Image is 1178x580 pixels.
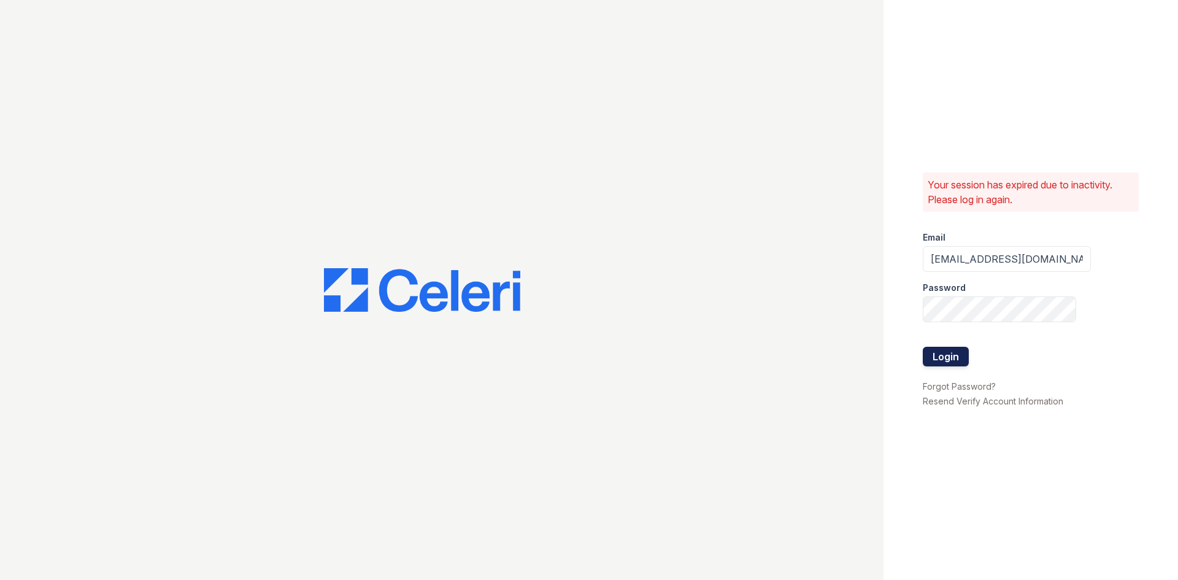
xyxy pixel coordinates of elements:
[928,177,1134,207] p: Your session has expired due to inactivity. Please log in again.
[923,396,1063,406] a: Resend Verify Account Information
[923,347,969,366] button: Login
[923,381,996,392] a: Forgot Password?
[923,231,945,244] label: Email
[923,282,966,294] label: Password
[324,268,520,312] img: CE_Logo_Blue-a8612792a0a2168367f1c8372b55b34899dd931a85d93a1a3d3e32e68fde9ad4.png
